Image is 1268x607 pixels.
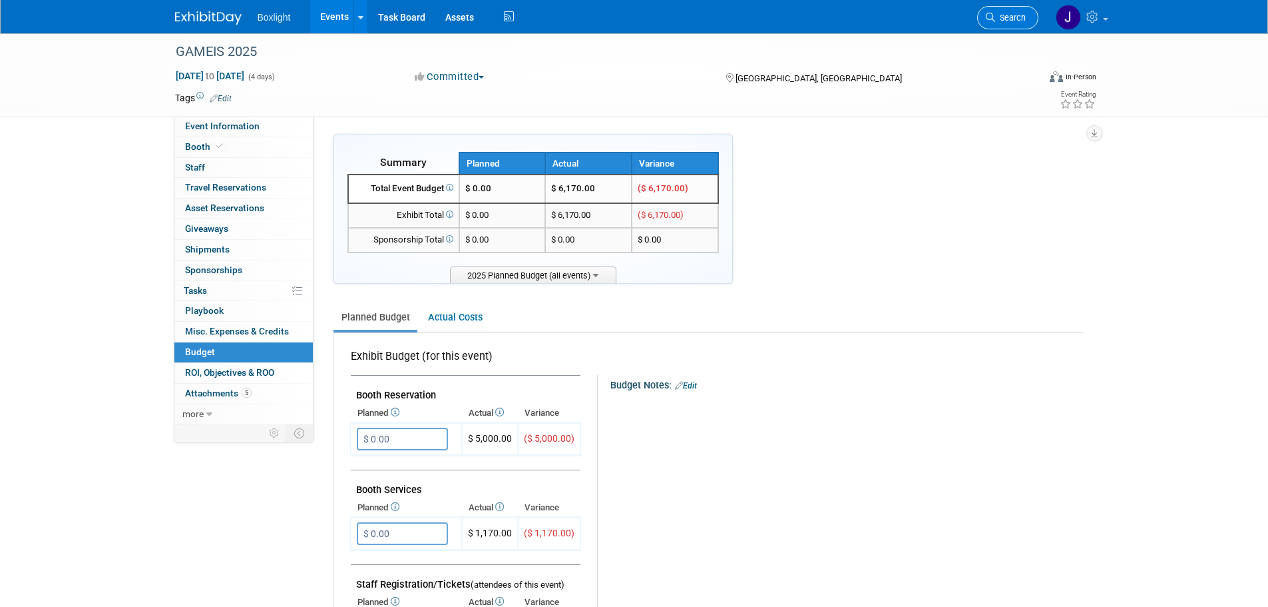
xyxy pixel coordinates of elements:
[351,565,580,594] td: Staff Registration/Tickets
[174,301,313,321] a: Playbook
[465,183,491,193] span: $ 0.00
[524,528,574,538] span: ($ 1,170.00)
[977,6,1038,29] a: Search
[610,375,1082,392] div: Budget Notes:
[185,326,289,336] span: Misc. Expenses & Credits
[462,498,518,517] th: Actual
[175,91,232,105] td: Tags
[524,433,574,444] span: ($ 5,000.00)
[632,153,718,175] th: Variance
[638,183,688,193] span: ($ 6,170.00)
[174,178,313,198] a: Travel Reservations
[175,70,245,82] span: [DATE] [DATE]
[450,267,616,283] span: 2025 Planned Budget (all events)
[174,261,313,281] a: Sponsorships
[354,209,453,222] div: Exhibit Total
[210,94,232,103] a: Edit
[174,240,313,260] a: Shipments
[410,70,489,84] button: Committed
[247,73,275,81] span: (4 days)
[184,285,207,296] span: Tasks
[468,433,512,444] span: $ 5,000.00
[471,580,564,590] span: (attendees of this event)
[174,137,313,157] a: Booth
[333,305,417,330] a: Planned Budget
[204,71,216,81] span: to
[185,203,264,213] span: Asset Reservations
[263,424,286,442] td: Personalize Event Tab Strip
[185,388,252,398] span: Attachments
[174,384,313,404] a: Attachments5
[185,121,260,131] span: Event Information
[351,376,580,404] td: Booth Reservation
[354,234,453,247] div: Sponsorship Total
[545,203,632,228] td: $ 6,170.00
[185,265,242,275] span: Sponsorships
[174,404,313,424] a: more
[185,346,215,357] span: Budget
[462,404,518,422] th: Actual
[638,210,684,220] span: ($ 6,170.00)
[175,11,242,25] img: ExhibitDay
[185,367,274,378] span: ROI, Objectives & ROO
[545,175,632,203] td: $ 6,170.00
[545,153,632,175] th: Actual
[638,235,661,245] span: $ 0.00
[185,162,205,173] span: Staff
[174,117,313,137] a: Event Information
[960,69,1097,89] div: Event Format
[185,244,230,255] span: Shipments
[1060,91,1096,98] div: Event Rating
[182,408,204,419] span: more
[185,223,228,234] span: Giveaways
[185,305,224,316] span: Playbook
[174,219,313,239] a: Giveaways
[380,156,427,169] span: Summary
[258,12,291,23] span: Boxlight
[518,498,580,517] th: Variance
[995,13,1026,23] span: Search
[174,199,313,219] a: Asset Reservations
[465,235,489,245] span: $ 0.00
[286,424,313,442] td: Toggle Event Tabs
[185,182,266,193] span: Travel Reservations
[174,281,313,301] a: Tasks
[1065,72,1096,82] div: In-Person
[462,518,518,550] td: $ 1,170.00
[465,210,489,220] span: $ 0.00
[420,305,490,330] a: Actual Costs
[1056,5,1081,30] img: Jean Knight
[174,322,313,342] a: Misc. Expenses & Credits
[736,73,902,83] span: [GEOGRAPHIC_DATA], [GEOGRAPHIC_DATA]
[242,388,252,398] span: 5
[354,183,453,195] div: Total Event Budget
[351,404,462,422] th: Planned
[171,40,1018,64] div: GAMEIS 2025
[351,470,580,499] td: Booth Services
[545,228,632,253] td: $ 0.00
[351,498,462,517] th: Planned
[518,404,580,422] th: Variance
[174,363,313,383] a: ROI, Objectives & ROO
[1050,71,1063,82] img: Format-Inperson.png
[459,153,546,175] th: Planned
[174,158,313,178] a: Staff
[185,141,226,152] span: Booth
[675,381,697,390] a: Edit
[216,143,223,150] i: Booth reservation complete
[174,342,313,362] a: Budget
[351,349,575,371] div: Exhibit Budget (for this event)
